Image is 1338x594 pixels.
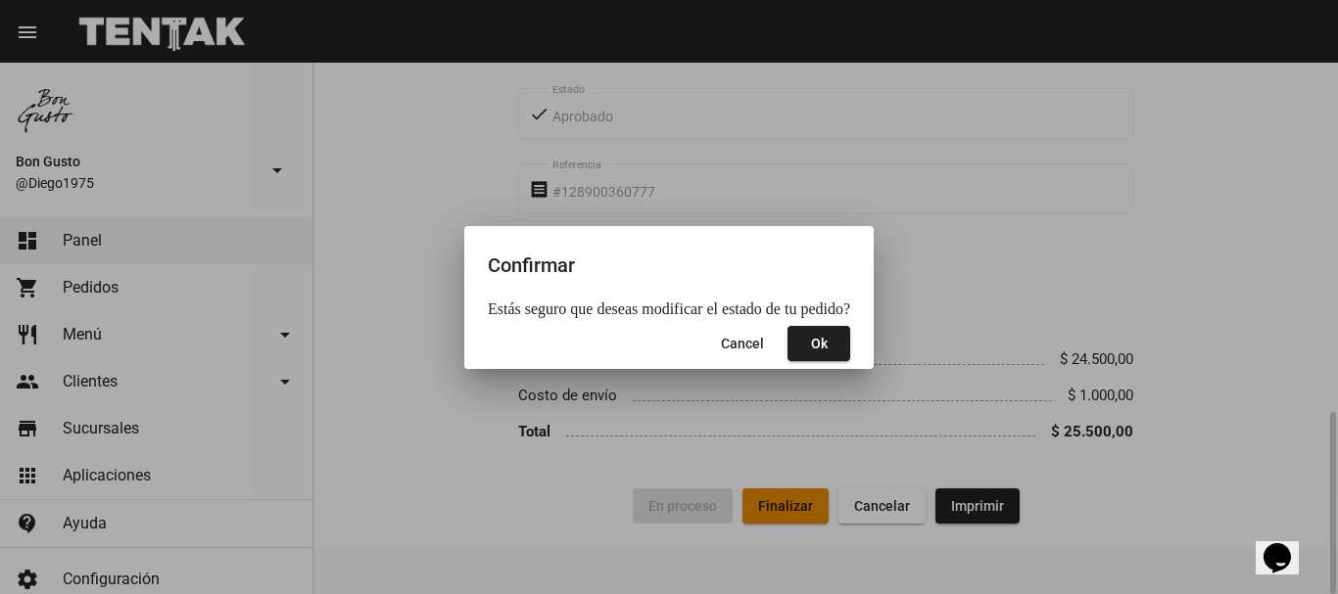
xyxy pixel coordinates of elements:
mat-dialog-content: Estás seguro que deseas modificar el estado de tu pedido? [464,300,874,318]
h2: Confirmar [488,250,850,281]
span: Cancel [721,336,764,351]
iframe: chat widget [1256,516,1318,574]
button: Close dialog [705,326,780,361]
span: Ok [811,336,828,351]
button: Close dialog [788,326,850,361]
